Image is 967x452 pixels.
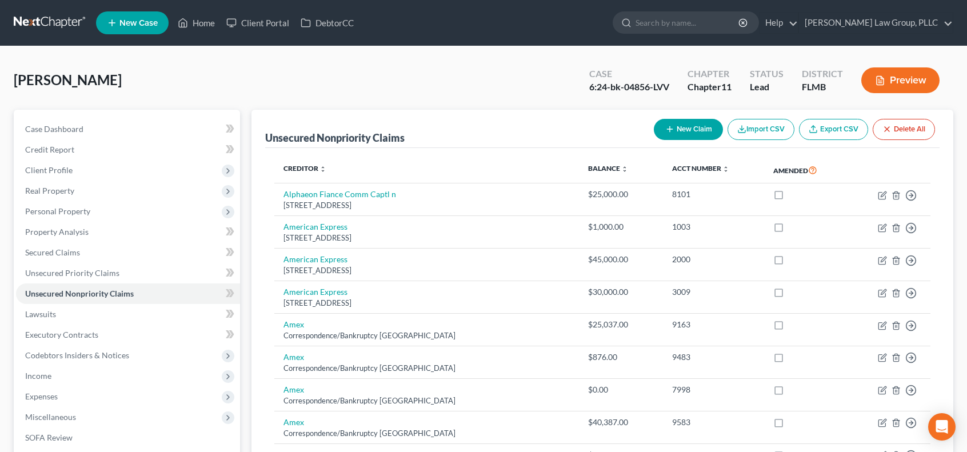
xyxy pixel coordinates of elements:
a: American Express [283,254,347,264]
span: Personal Property [25,206,90,216]
div: $876.00 [588,351,654,363]
span: Credit Report [25,145,74,154]
a: Help [760,13,798,33]
div: Open Intercom Messenger [928,413,956,441]
a: Balance unfold_more [588,164,628,173]
a: Credit Report [16,139,240,160]
div: 9483 [672,351,755,363]
a: Creditor unfold_more [283,164,326,173]
a: SOFA Review [16,427,240,448]
div: Chapter [688,67,732,81]
a: Secured Claims [16,242,240,263]
div: $45,000.00 [588,254,654,265]
span: Expenses [25,391,58,401]
a: Case Dashboard [16,119,240,139]
a: Client Portal [221,13,295,33]
div: $40,387.00 [588,417,654,428]
span: 11 [721,81,732,92]
span: [PERSON_NAME] [14,71,122,88]
div: [STREET_ADDRESS] [283,265,570,276]
div: Correspondence/Bankruptcy [GEOGRAPHIC_DATA] [283,363,570,374]
a: American Express [283,287,347,297]
div: $30,000.00 [588,286,654,298]
a: American Express [283,222,347,231]
i: unfold_more [722,166,729,173]
span: Unsecured Priority Claims [25,268,119,278]
button: New Claim [654,119,723,140]
div: Lead [750,81,784,94]
a: DebtorCC [295,13,359,33]
span: Case Dashboard [25,124,83,134]
div: 8101 [672,189,755,200]
a: Lawsuits [16,304,240,325]
div: Chapter [688,81,732,94]
a: Executory Contracts [16,325,240,345]
input: Search by name... [636,12,740,33]
a: Home [172,13,221,33]
div: FLMB [802,81,843,94]
div: Correspondence/Bankruptcy [GEOGRAPHIC_DATA] [283,330,570,341]
span: SOFA Review [25,433,73,442]
a: Property Analysis [16,222,240,242]
div: 9583 [672,417,755,428]
div: 1003 [672,221,755,233]
div: 3009 [672,286,755,298]
div: 6:24-bk-04856-LVV [589,81,669,94]
span: Real Property [25,186,74,195]
span: Executory Contracts [25,330,98,339]
a: [PERSON_NAME] Law Group, PLLC [799,13,953,33]
i: unfold_more [319,166,326,173]
span: Miscellaneous [25,412,76,422]
div: $0.00 [588,384,654,395]
a: Amex [283,319,304,329]
span: Secured Claims [25,247,80,257]
div: Status [750,67,784,81]
a: Unsecured Priority Claims [16,263,240,283]
a: Alphaeon Fiance Comm Captl n [283,189,396,199]
div: District [802,67,843,81]
a: Amex [283,417,304,427]
a: Acct Number unfold_more [672,164,729,173]
a: Unsecured Nonpriority Claims [16,283,240,304]
div: 7998 [672,384,755,395]
a: Amex [283,352,304,362]
a: Amex [283,385,304,394]
div: $1,000.00 [588,221,654,233]
span: Codebtors Insiders & Notices [25,350,129,360]
button: Delete All [873,119,935,140]
button: Import CSV [728,119,794,140]
div: Unsecured Nonpriority Claims [265,131,405,145]
div: Correspondence/Bankruptcy [GEOGRAPHIC_DATA] [283,395,570,406]
div: Correspondence/Bankruptcy [GEOGRAPHIC_DATA] [283,428,570,439]
span: New Case [119,19,158,27]
div: 2000 [672,254,755,265]
div: $25,000.00 [588,189,654,200]
div: [STREET_ADDRESS] [283,200,570,211]
div: 9163 [672,319,755,330]
div: $25,037.00 [588,319,654,330]
i: unfold_more [621,166,628,173]
button: Preview [861,67,940,93]
div: Case [589,67,669,81]
span: Lawsuits [25,309,56,319]
div: [STREET_ADDRESS] [283,298,570,309]
div: [STREET_ADDRESS] [283,233,570,243]
th: Amended [764,157,848,183]
span: Income [25,371,51,381]
span: Client Profile [25,165,73,175]
span: Unsecured Nonpriority Claims [25,289,134,298]
span: Property Analysis [25,227,89,237]
a: Export CSV [799,119,868,140]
